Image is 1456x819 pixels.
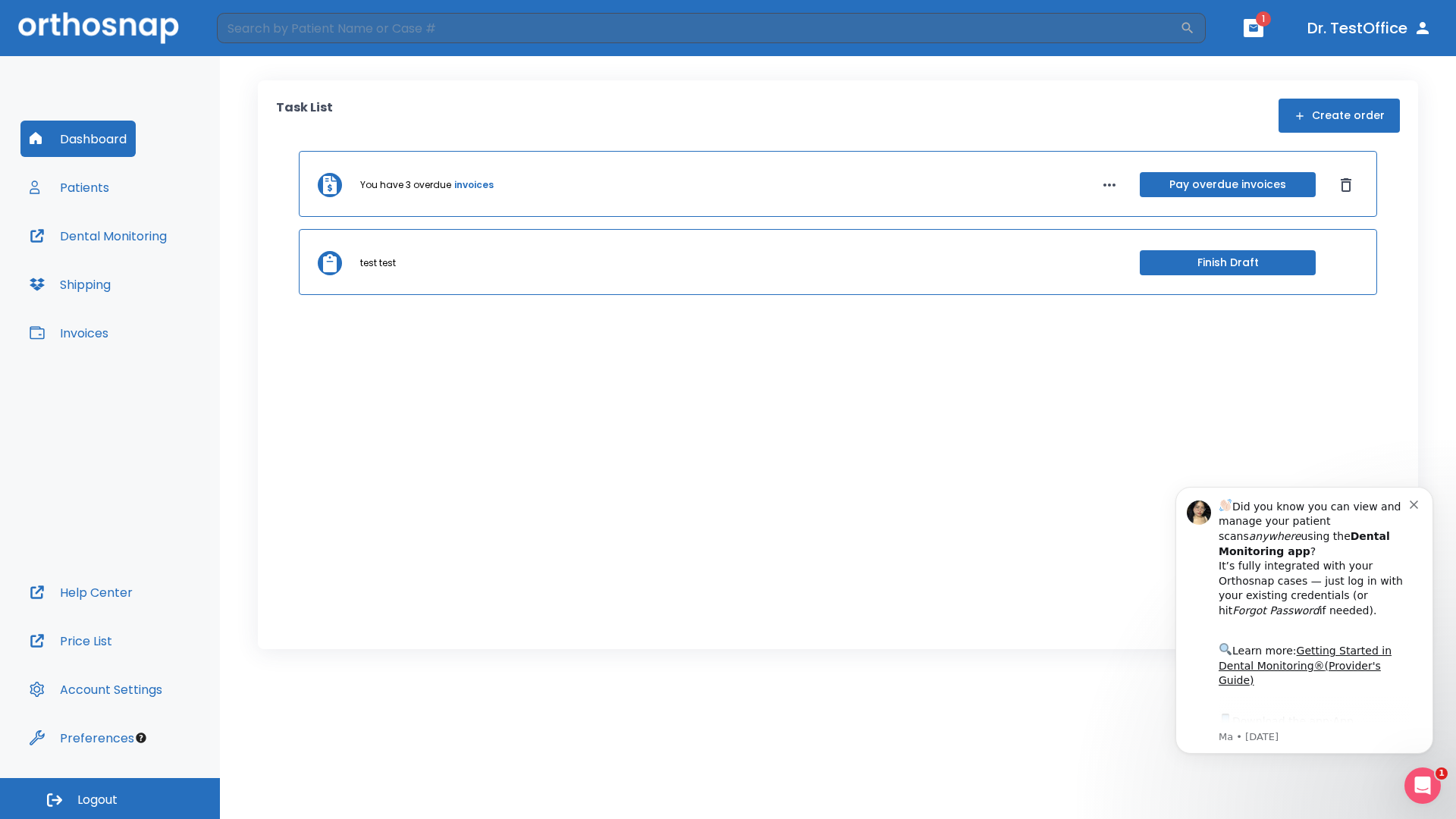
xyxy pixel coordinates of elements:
[20,266,120,303] button: Shipping
[20,720,143,756] button: Preferences
[1334,173,1358,197] button: Dismiss
[1279,99,1400,133] button: Create order
[1140,172,1316,197] button: Pay overdue invoices
[276,99,333,133] p: Task List
[454,178,494,192] a: invoices
[217,13,1180,43] input: Search by Patient Name or Case #
[66,251,201,278] a: App Store
[20,623,121,659] button: Price List
[360,256,396,270] p: test test
[20,218,176,254] button: Dental Monitoring
[20,671,171,708] button: Account Settings
[1301,14,1438,42] button: Dr. TestOffice
[134,731,148,745] div: Tooltip anchor
[20,574,142,610] button: Help Center
[1153,464,1456,778] iframe: Intercom notifications message
[1140,250,1316,275] button: Finish Draft
[20,315,118,351] button: Invoices
[1256,11,1271,27] span: 1
[18,12,179,43] img: Orthosnap
[1436,767,1448,780] span: 1
[257,33,269,45] button: Dismiss notification
[360,178,451,192] p: You have 3 overdue
[66,266,257,280] p: Message from Ma, sent 3w ago
[66,247,257,325] div: Download the app: | ​ Let us know if you need help getting started!
[20,121,136,157] button: Dashboard
[77,792,118,808] span: Logout
[1404,767,1441,804] iframe: Intercom live chat
[20,169,118,206] button: Patients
